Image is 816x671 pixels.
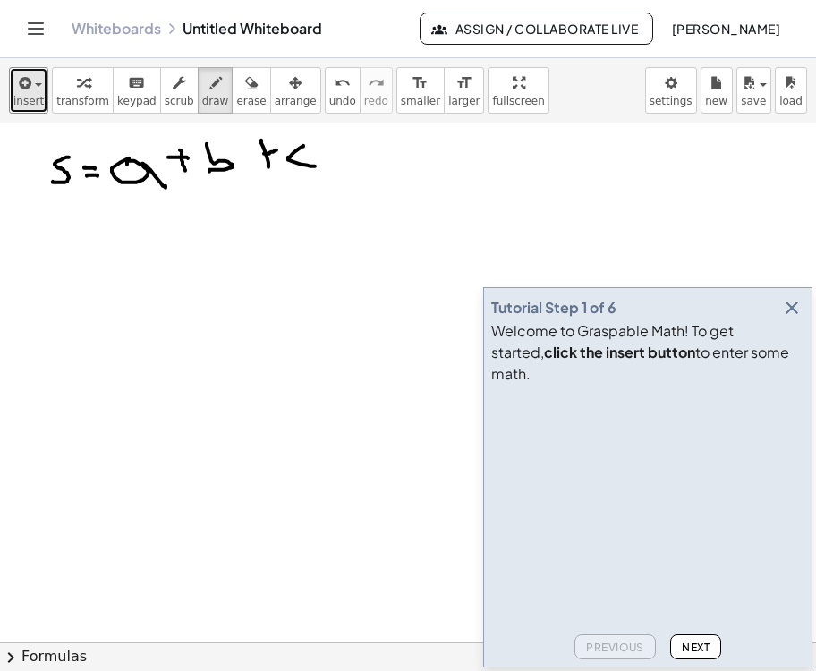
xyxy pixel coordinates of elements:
span: settings [650,95,693,107]
button: erase [232,67,270,114]
button: Next [670,634,721,659]
div: Tutorial Step 1 of 6 [491,297,616,319]
span: insert [13,95,44,107]
span: erase [236,95,266,107]
a: Whiteboards [72,20,161,38]
button: draw [198,67,234,114]
button: scrub [160,67,199,114]
span: save [741,95,766,107]
span: keypad [117,95,157,107]
div: Welcome to Graspable Math! To get started, to enter some math. [491,320,804,385]
button: insert [9,67,48,114]
button: load [775,67,807,114]
i: undo [334,72,351,94]
button: fullscreen [488,67,548,114]
span: Next [682,641,710,654]
i: redo [368,72,385,94]
button: undoundo [325,67,361,114]
span: new [705,95,727,107]
span: larger [448,95,480,107]
span: load [779,95,803,107]
span: smaller [401,95,440,107]
i: format_size [412,72,429,94]
span: fullscreen [492,95,544,107]
span: draw [202,95,229,107]
span: Assign / Collaborate Live [435,21,638,37]
button: keyboardkeypad [113,67,161,114]
b: click the insert button [544,343,695,361]
button: redoredo [360,67,393,114]
span: arrange [275,95,317,107]
button: save [736,67,771,114]
button: settings [645,67,697,114]
button: transform [52,67,114,114]
button: [PERSON_NAME] [657,13,795,45]
i: keyboard [128,72,145,94]
span: undo [329,95,356,107]
button: Assign / Collaborate Live [420,13,653,45]
button: new [701,67,733,114]
span: redo [364,95,388,107]
span: [PERSON_NAME] [671,21,780,37]
span: scrub [165,95,194,107]
span: transform [56,95,109,107]
button: arrange [270,67,321,114]
i: format_size [455,72,472,94]
button: Toggle navigation [21,14,50,43]
button: format_sizelarger [444,67,484,114]
button: format_sizesmaller [396,67,445,114]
